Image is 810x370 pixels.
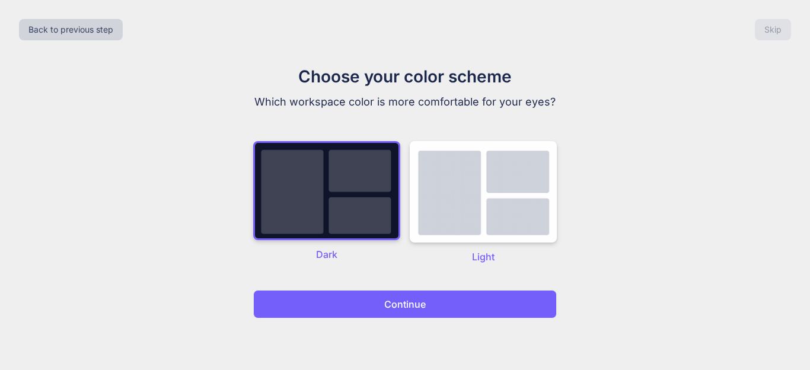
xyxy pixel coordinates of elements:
[253,247,400,261] p: Dark
[384,297,426,311] p: Continue
[755,19,791,40] button: Skip
[19,19,123,40] button: Back to previous step
[253,290,557,318] button: Continue
[206,94,604,110] p: Which workspace color is more comfortable for your eyes?
[253,141,400,240] img: dark
[410,250,557,264] p: Light
[206,64,604,89] h1: Choose your color scheme
[410,141,557,243] img: dark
